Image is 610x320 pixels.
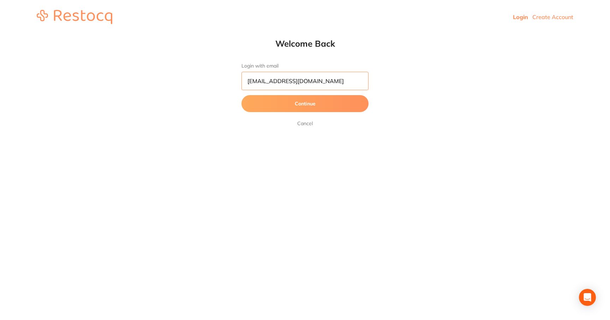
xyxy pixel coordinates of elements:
a: Create Account [532,13,573,21]
a: Cancel [296,119,314,128]
label: Login with email [241,63,369,69]
div: Open Intercom Messenger [579,289,596,306]
button: Continue [241,95,369,112]
h1: Welcome Back [227,38,383,49]
a: Login [513,13,528,21]
img: restocq_logo.svg [37,10,112,24]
